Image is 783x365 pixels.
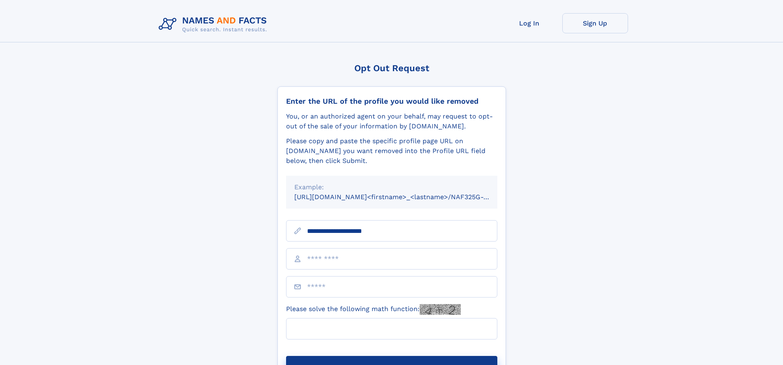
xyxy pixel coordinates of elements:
div: Example: [294,182,489,192]
a: Log In [497,13,562,33]
label: Please solve the following math function: [286,304,461,315]
small: [URL][DOMAIN_NAME]<firstname>_<lastname>/NAF325G-xxxxxxxx [294,193,513,201]
div: Opt Out Request [277,63,506,73]
a: Sign Up [562,13,628,33]
div: You, or an authorized agent on your behalf, may request to opt-out of the sale of your informatio... [286,112,497,131]
div: Please copy and paste the specific profile page URL on [DOMAIN_NAME] you want removed into the Pr... [286,136,497,166]
div: Enter the URL of the profile you would like removed [286,97,497,106]
img: Logo Names and Facts [155,13,274,35]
